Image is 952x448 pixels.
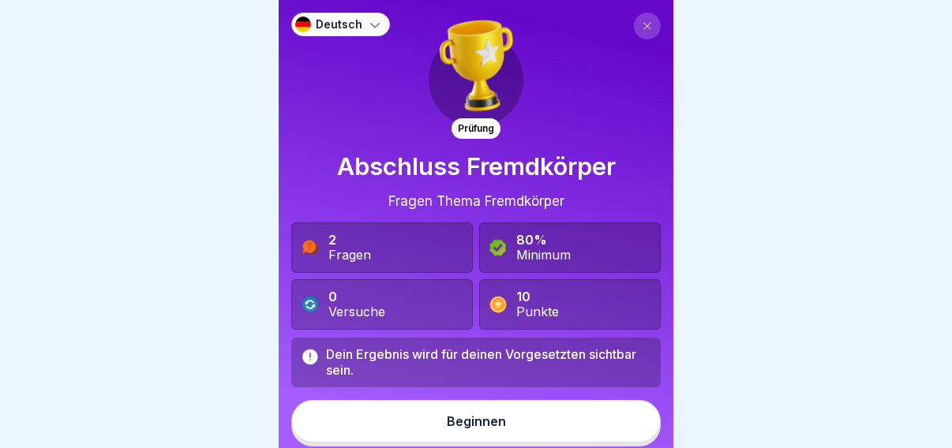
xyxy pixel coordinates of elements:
[316,18,362,32] p: Deutsch
[337,151,616,181] h1: Abschluss Fremdkörper
[516,304,559,319] div: Punkte
[295,17,311,32] img: de.svg
[328,304,385,319] div: Versuche
[388,193,564,209] div: Fragen Thema Fremdkörper
[447,414,506,428] div: Beginnen
[328,248,371,263] div: Fragen
[328,289,337,304] b: 0
[291,400,661,442] button: Beginnen
[452,118,500,139] div: Prüfung
[326,347,651,377] div: Dein Ergebnis wird für deinen Vorgesetzten sichtbar sein.
[516,289,530,304] b: 10
[516,248,571,263] div: Minimum
[328,232,336,248] b: 2
[516,232,547,248] b: 80%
